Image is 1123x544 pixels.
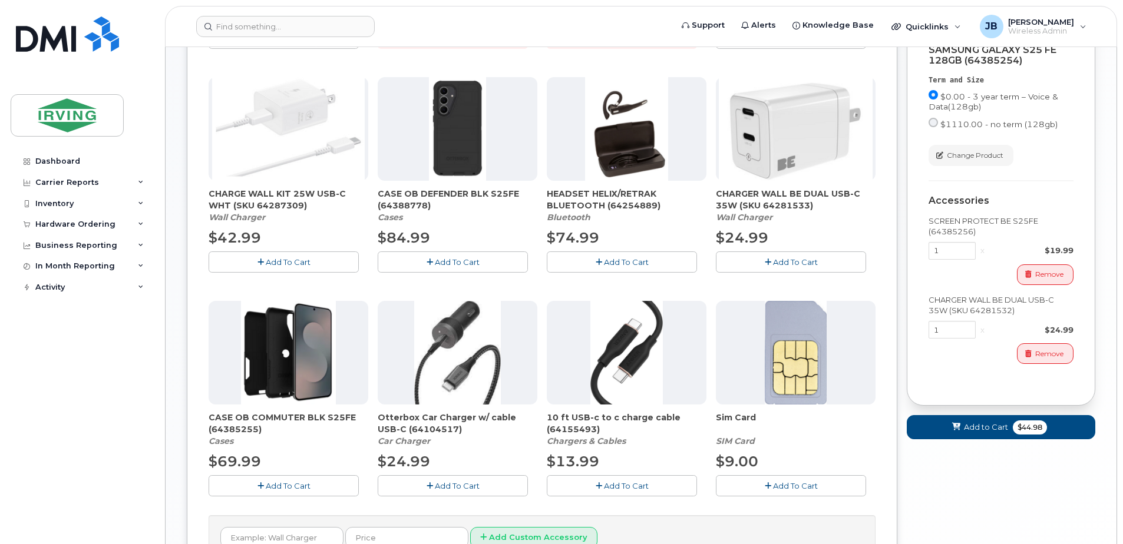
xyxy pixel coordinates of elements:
em: SIM Card [716,436,755,446]
span: CHARGER WALL BE DUAL USB-C 35W (SKU 64281533) [716,188,876,211]
button: Remove [1017,264,1074,285]
button: Add To Cart [209,251,359,272]
span: Add To Cart [604,257,649,267]
span: Add To Cart [773,481,818,490]
span: [PERSON_NAME] [1008,17,1074,26]
div: SAMSUNG GALAXY S25 FE 128GB (64385254) [929,45,1074,66]
img: ACCUS210715h8yE8.jpg [590,301,663,404]
div: Sim Card [716,412,876,447]
button: Remove [1017,343,1074,364]
button: Add To Cart [716,251,866,272]
span: Otterbox Car Charger w/ cable USB-C (64104517) [378,412,537,435]
span: $74.99 [547,229,599,246]
div: SCREEN PROTECT BE S25FE (64385256) [929,215,1074,237]
div: HEADSET HELIX/RETRAK BLUETOOTH (64254889) [547,188,706,223]
button: Add to Cart $44.98 [907,415,1095,439]
span: Support [692,19,725,31]
button: Add To Cart [378,251,528,272]
span: $24.99 [378,453,430,470]
em: Chargers & Cables [547,436,626,446]
div: x [976,245,989,256]
div: CHARGER WALL BE DUAL USB-C 35W (SKU 64281533) [716,188,876,223]
span: Add To Cart [266,481,311,490]
span: $84.99 [378,229,430,246]
em: Cases [209,436,233,446]
img: CHARGE_WALL_KIT_25W_USB-C_WHT.png [212,77,365,181]
input: $0.00 - 3 year term – Voice & Data(128gb) [929,90,938,99]
em: Cases [378,212,402,223]
button: Add To Cart [209,475,359,496]
span: Add To Cart [435,481,480,490]
div: Accessories [929,195,1074,206]
span: Knowledge Base [802,19,874,31]
em: Wall Charger [209,212,265,223]
span: $44.98 [1013,420,1047,434]
span: Add To Cart [773,257,818,267]
img: download.png [585,77,669,181]
a: Knowledge Base [784,14,882,37]
span: $9.00 [716,453,758,470]
span: Wireless Admin [1008,26,1074,36]
div: 10 ft USB-c to c charge cable (64155493) [547,412,706,447]
img: download.jpg [414,301,501,404]
span: $69.99 [209,453,261,470]
span: HEADSET HELIX/RETRAK BLUETOOTH (64254889) [547,188,706,211]
img: BE.png [719,77,873,181]
span: CHARGE WALL KIT 25W USB-C WHT (SKU 64287309) [209,188,368,211]
em: Wall Charger [716,212,772,223]
span: Add to Cart [964,422,1008,433]
button: Add To Cart [547,475,697,496]
button: Change Product [929,145,1013,165]
button: Add To Cart [716,475,866,496]
em: Car Charger [378,436,430,446]
div: CASE OB DEFENDER BLK S25FE (64388778) [378,188,537,223]
span: Remove [1035,349,1063,359]
div: CASE OB COMMUTER BLK S25FE (64385255) [209,412,368,447]
div: Term and Size [929,75,1074,85]
span: Remove [1035,269,1063,280]
span: $42.99 [209,229,261,246]
div: CHARGER WALL BE DUAL USB-C 35W (SKU 64281532) [929,294,1074,316]
em: Bluetooth [547,212,590,223]
span: JB [985,19,998,34]
span: Add To Cart [435,257,480,267]
span: $13.99 [547,453,599,470]
span: CASE OB COMMUTER BLK S25FE (64385255) [209,412,368,435]
span: Change Product [947,150,1003,161]
span: $24.99 [716,229,768,246]
span: Sim Card [716,412,876,435]
span: Add To Cart [266,257,311,267]
div: CHARGE WALL KIT 25W USB-C WHT (SKU 64287309) [209,188,368,223]
div: $24.99 [989,324,1074,336]
img: image-20250915-161557.png [241,301,336,404]
span: CASE OB DEFENDER BLK S25FE (64388778) [378,188,537,211]
span: Add To Cart [604,481,649,490]
div: Jim Briggs [972,15,1095,38]
span: $1110.00 - no term (128gb) [940,120,1058,129]
button: Add To Cart [547,251,697,272]
span: Alerts [751,19,776,31]
span: 10 ft USB-c to c charge cable (64155493) [547,412,706,435]
a: Alerts [733,14,784,37]
img: multisim.png [765,301,827,404]
input: $1110.00 - no term (128gb) [929,118,938,127]
div: x [976,324,989,336]
img: image-20250924-184623.png [429,77,486,181]
input: Find something... [196,16,375,37]
span: Quicklinks [906,22,949,31]
a: Support [673,14,733,37]
button: Add To Cart [378,475,528,496]
div: $19.99 [989,245,1074,256]
div: Quicklinks [883,15,969,38]
span: $0.00 - 3 year term – Voice & Data(128gb) [929,92,1058,111]
div: Otterbox Car Charger w/ cable USB-C (64104517) [378,412,537,447]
